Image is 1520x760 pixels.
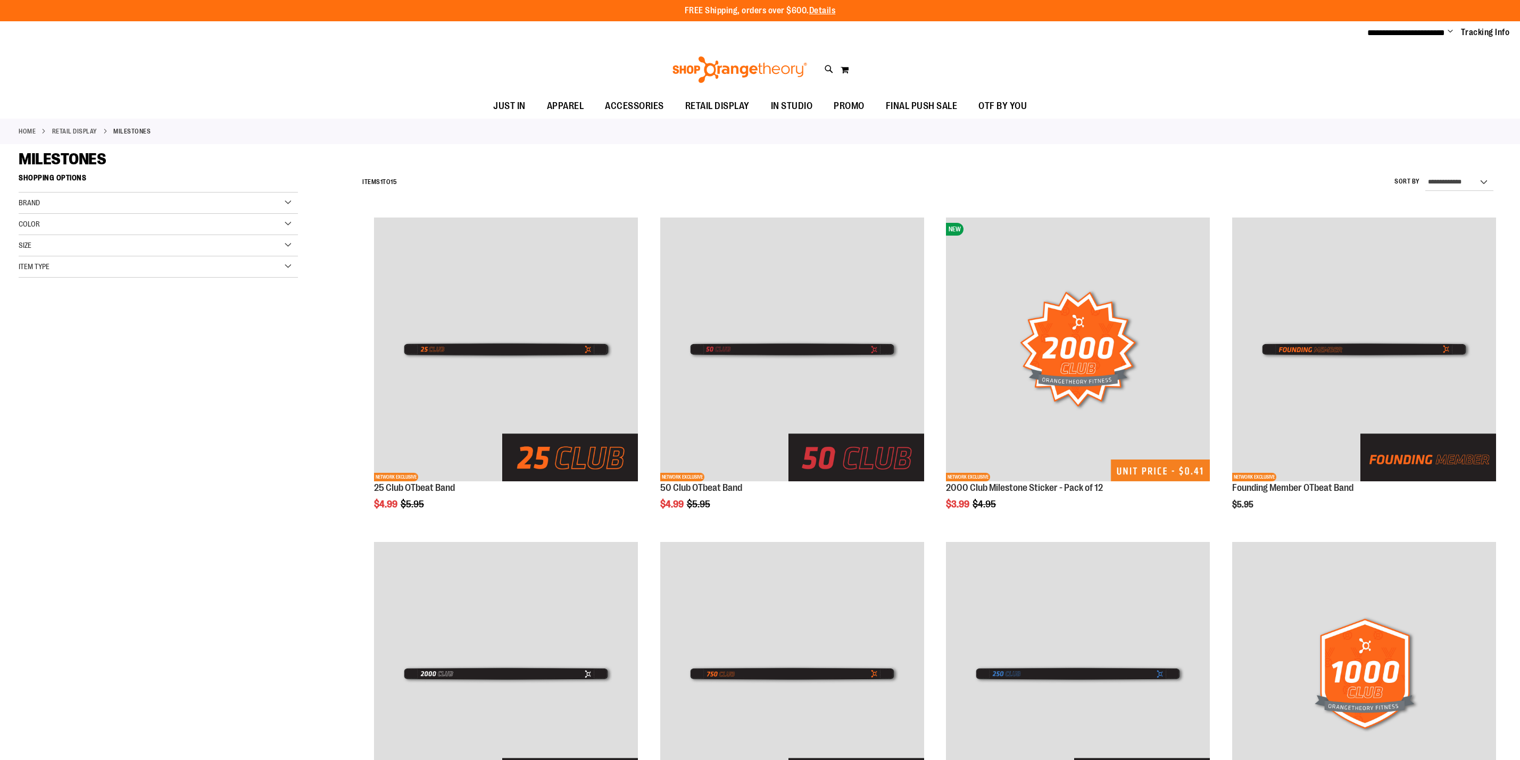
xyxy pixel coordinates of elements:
[19,220,40,228] span: Color
[660,218,924,483] a: Main View of 2024 50 Club OTBeat BandNETWORK EXCLUSIVE
[401,499,426,510] span: $5.95
[374,473,418,481] span: NETWORK EXCLUSIVE
[19,150,106,168] span: MILESTONES
[809,6,836,15] a: Details
[547,94,584,118] span: APPAREL
[374,218,638,483] a: Main View of 2024 25 Club OTBeat BandNETWORK EXCLUSIVE
[1227,212,1501,537] div: product
[1232,473,1276,481] span: NETWORK EXCLUSIVE
[660,218,924,481] img: Main View of 2024 50 Club OTBeat Band
[968,94,1037,119] a: OTF BY YOU
[19,169,298,193] strong: Shopping Options
[685,94,750,118] span: RETAIL DISPLAY
[685,5,836,17] p: FREE Shipping, orders over $600.
[946,223,964,236] span: NEW
[655,212,929,537] div: product
[973,499,998,510] span: $4.95
[19,127,36,136] a: Home
[493,94,526,118] span: JUST IN
[113,127,151,136] strong: MILESTONES
[380,178,383,186] span: 1
[675,94,760,118] a: RETAIL DISPLAY
[1232,500,1255,510] span: $5.95
[886,94,958,118] span: FINAL PUSH SALE
[1232,218,1496,483] a: Main of Founding Member OTBeat BandNETWORK EXCLUSIVE
[605,94,664,118] span: ACCESSORIES
[946,473,990,481] span: NETWORK EXCLUSIVE
[946,499,971,510] span: $3.99
[536,94,595,119] a: APPAREL
[1232,218,1496,481] img: Main of Founding Member OTBeat Band
[1394,177,1420,186] label: Sort By
[19,262,49,271] span: Item Type
[369,212,643,537] div: product
[52,127,97,136] a: RETAIL DISPLAY
[946,218,1210,481] img: 2000 Club Milestone Sticker - Pack of 12
[19,198,40,207] span: Brand
[374,482,455,493] a: 25 Club OTbeat Band
[1448,27,1453,38] button: Account menu
[760,94,824,119] a: IN STUDIO
[660,499,685,510] span: $4.99
[374,218,638,481] img: Main View of 2024 25 Club OTBeat Band
[660,473,704,481] span: NETWORK EXCLUSIVE
[834,94,865,118] span: PROMO
[946,218,1210,483] a: 2000 Club Milestone Sticker - Pack of 12NEWNETWORK EXCLUSIVE
[362,174,397,190] h2: Items to
[946,482,1103,493] a: 2000 Club Milestone Sticker - Pack of 12
[1232,482,1353,493] a: Founding Member OTbeat Band
[660,482,742,493] a: 50 Club OTbeat Band
[687,499,712,510] span: $5.95
[483,94,536,119] a: JUST IN
[1461,27,1510,38] a: Tracking Info
[771,94,813,118] span: IN STUDIO
[978,94,1027,118] span: OTF BY YOU
[19,241,31,249] span: Size
[594,94,675,119] a: ACCESSORIES
[875,94,968,119] a: FINAL PUSH SALE
[823,94,875,119] a: PROMO
[374,499,399,510] span: $4.99
[671,56,809,83] img: Shop Orangetheory
[391,178,397,186] span: 15
[941,212,1215,537] div: product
